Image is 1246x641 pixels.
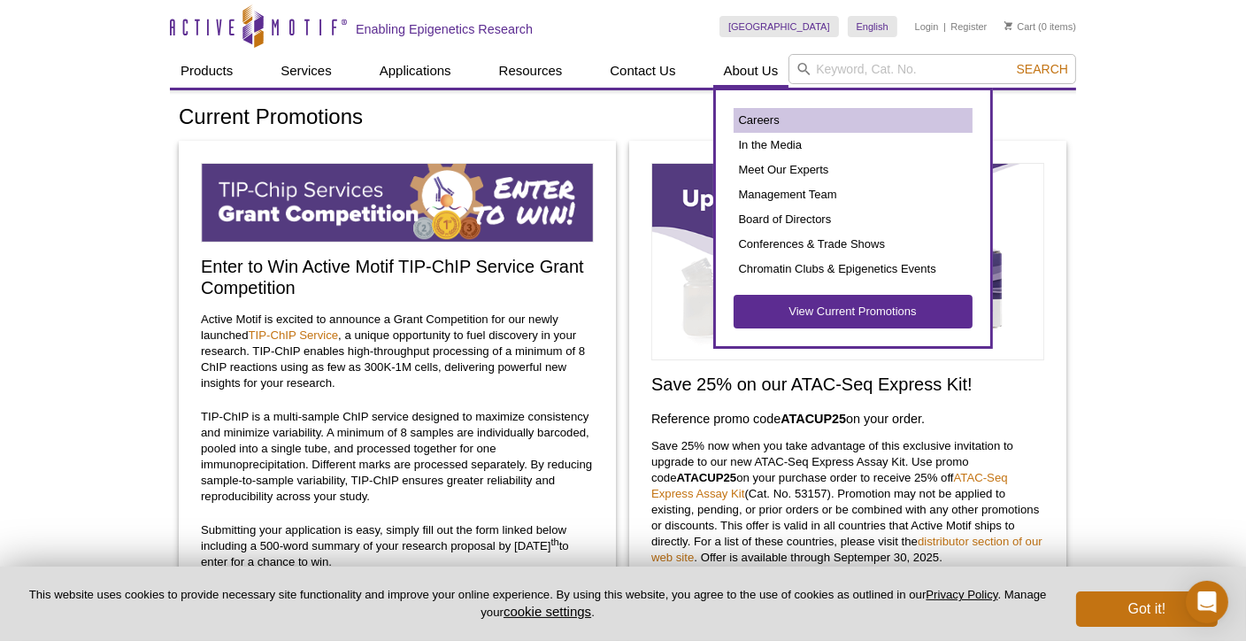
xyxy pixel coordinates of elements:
a: Conferences & Trade Shows [734,232,973,257]
p: TIP-ChIP is a multi-sample ChIP service designed to maximize consistency and minimize variability... [201,409,594,505]
a: About Us [713,54,789,88]
img: Save on ATAC-Seq Express Assay Kit [651,163,1044,360]
a: Resources [488,54,573,88]
h2: Enter to Win Active Motif TIP-ChIP Service Grant Competition [201,256,594,298]
a: Contact Us [599,54,686,88]
a: TIP-ChIP Service [249,328,339,342]
p: Active Motif is excited to announce a Grant Competition for our newly launched , a unique opportu... [201,312,594,391]
h1: Current Promotions [179,105,1067,131]
a: English [848,16,897,37]
p: Submitting your application is easy, simply fill out the form linked below including a 500-word s... [201,522,594,570]
a: Products [170,54,243,88]
a: Services [270,54,342,88]
a: Meet Our Experts [734,158,973,182]
button: Search [1011,61,1073,77]
li: (0 items) [1004,16,1076,37]
strong: ATACUP25 [677,471,737,484]
a: Login [915,20,939,33]
button: cookie settings [504,604,591,619]
p: This website uses cookies to provide necessary site functionality and improve your online experie... [28,587,1047,621]
img: TIP-ChIP Service Grant Competition [201,163,594,243]
span: Search [1017,62,1068,76]
a: Board of Directors [734,207,973,232]
h3: Reference promo code on your order. [651,408,1044,429]
strong: ATACUP25 [781,412,846,426]
h2: Enabling Epigenetics Research [356,21,533,37]
li: | [943,16,946,37]
a: Register [950,20,987,33]
a: Cart [1004,20,1035,33]
a: Management Team [734,182,973,207]
h2: Save 25% on our ATAC-Seq Express Kit! [651,374,1044,395]
a: View Current Promotions [734,295,973,328]
a: [GEOGRAPHIC_DATA] [719,16,839,37]
a: Careers [734,108,973,133]
a: Privacy Policy [926,588,997,601]
p: Save 25% now when you take advantage of this exclusive invitation to upgrade to our new ATAC-Seq ... [651,438,1044,566]
input: Keyword, Cat. No. [788,54,1076,84]
a: Applications [369,54,462,88]
div: Open Intercom Messenger [1186,581,1228,623]
a: In the Media [734,133,973,158]
a: Chromatin Clubs & Epigenetics Events [734,257,973,282]
img: Your Cart [1004,21,1012,30]
a: distributor section of our web site [651,535,1042,564]
button: Got it! [1076,591,1218,627]
sup: th [551,536,559,546]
